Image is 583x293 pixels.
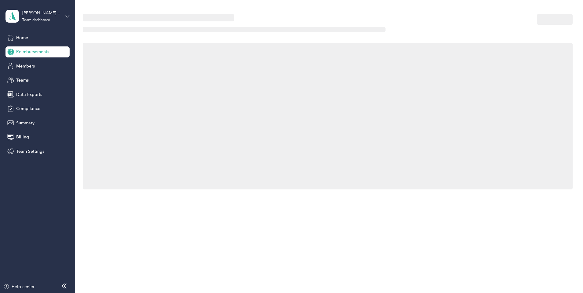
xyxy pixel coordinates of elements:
span: Home [16,35,28,41]
span: Summary [16,120,34,126]
span: Reimbursements [16,49,49,55]
span: Billing [16,134,29,140]
span: Team Settings [16,148,44,155]
span: Compliance [16,105,40,112]
iframe: Everlance-gr Chat Button Frame [549,259,583,293]
button: Help center [3,284,34,290]
span: Data Exports [16,91,42,98]
span: Members [16,63,35,69]
span: Teams [16,77,29,83]
div: [PERSON_NAME] Commercial Flooring [22,10,60,16]
div: Team dashboard [22,18,50,22]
